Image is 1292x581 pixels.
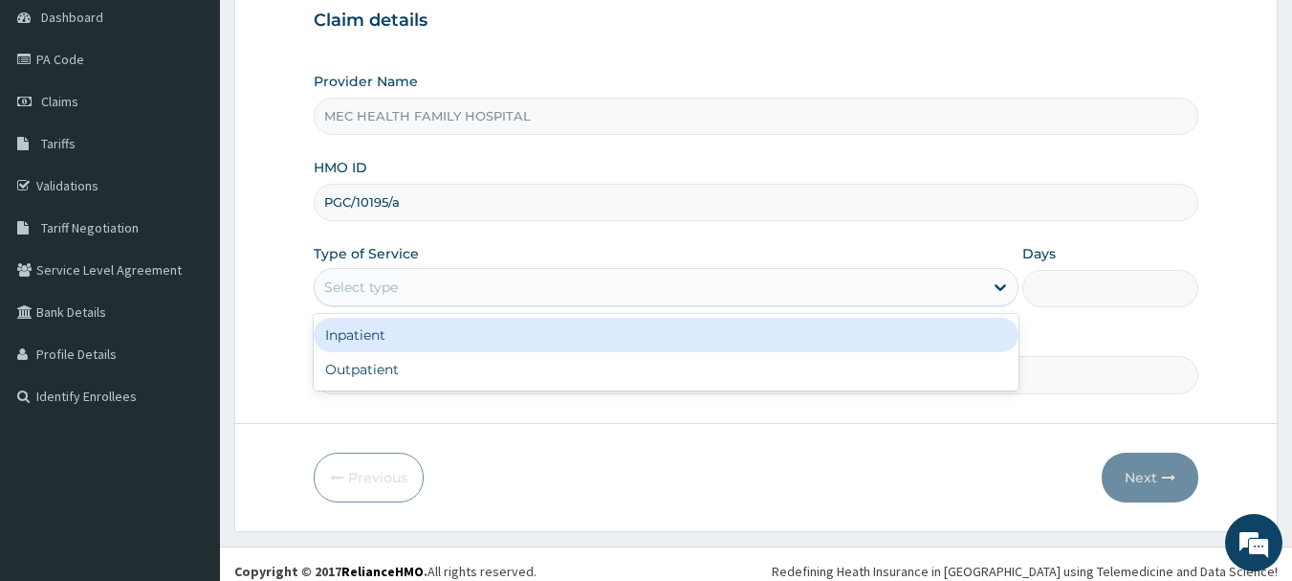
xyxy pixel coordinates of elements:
div: Chat with us now [99,107,321,132]
span: Claims [41,93,78,110]
label: Days [1022,244,1056,263]
button: Previous [314,453,424,503]
span: We're online! [111,170,264,364]
span: Tariff Negotiation [41,219,139,236]
a: RelianceHMO [341,563,424,580]
input: Enter HMO ID [314,184,1199,221]
label: Provider Name [314,72,418,91]
div: Select type [324,278,398,297]
div: Inpatient [314,318,1018,352]
h3: Claim details [314,11,1199,32]
span: Tariffs [41,135,76,152]
label: Type of Service [314,244,419,263]
div: Redefining Heath Insurance in [GEOGRAPHIC_DATA] using Telemedicine and Data Science! [772,562,1278,581]
label: HMO ID [314,158,367,177]
span: Dashboard [41,9,103,26]
img: d_794563401_company_1708531726252_794563401 [35,96,77,144]
button: Next [1102,453,1198,503]
div: Minimize live chat window [314,10,360,56]
div: Outpatient [314,352,1018,387]
strong: Copyright © 2017 . [234,563,427,580]
textarea: Type your message and hit 'Enter' [10,382,364,449]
